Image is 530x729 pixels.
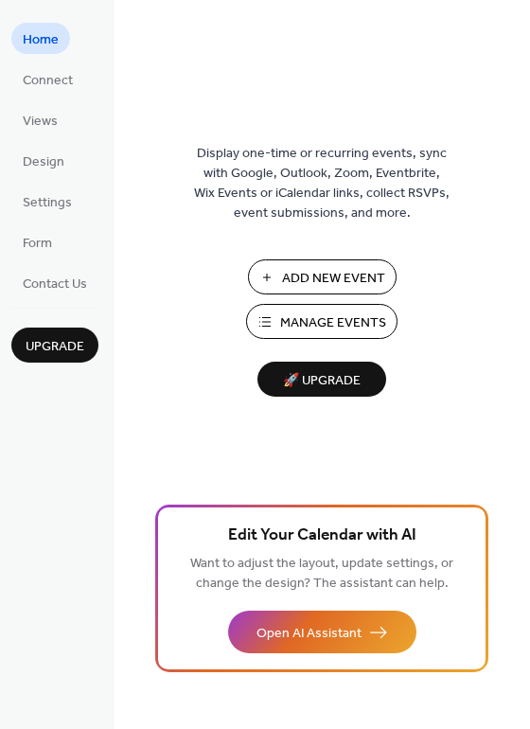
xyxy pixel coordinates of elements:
[190,551,453,596] span: Want to adjust the layout, update settings, or change the design? The assistant can help.
[23,71,73,91] span: Connect
[228,523,416,549] span: Edit Your Calendar with AI
[11,63,84,95] a: Connect
[23,193,72,213] span: Settings
[257,362,386,397] button: 🚀 Upgrade
[11,145,76,176] a: Design
[194,144,450,223] span: Display one-time or recurring events, sync with Google, Outlook, Zoom, Eventbrite, Wix Events or ...
[11,186,83,217] a: Settings
[280,313,386,333] span: Manage Events
[26,337,84,357] span: Upgrade
[23,30,59,50] span: Home
[11,328,98,363] button: Upgrade
[23,152,64,172] span: Design
[11,226,63,258] a: Form
[23,234,52,254] span: Form
[11,267,98,298] a: Contact Us
[23,275,87,294] span: Contact Us
[248,259,397,294] button: Add New Event
[282,269,385,289] span: Add New Event
[246,304,397,339] button: Manage Events
[269,368,375,394] span: 🚀 Upgrade
[11,23,70,54] a: Home
[23,112,58,132] span: Views
[228,611,416,653] button: Open AI Assistant
[256,624,362,644] span: Open AI Assistant
[11,104,69,135] a: Views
